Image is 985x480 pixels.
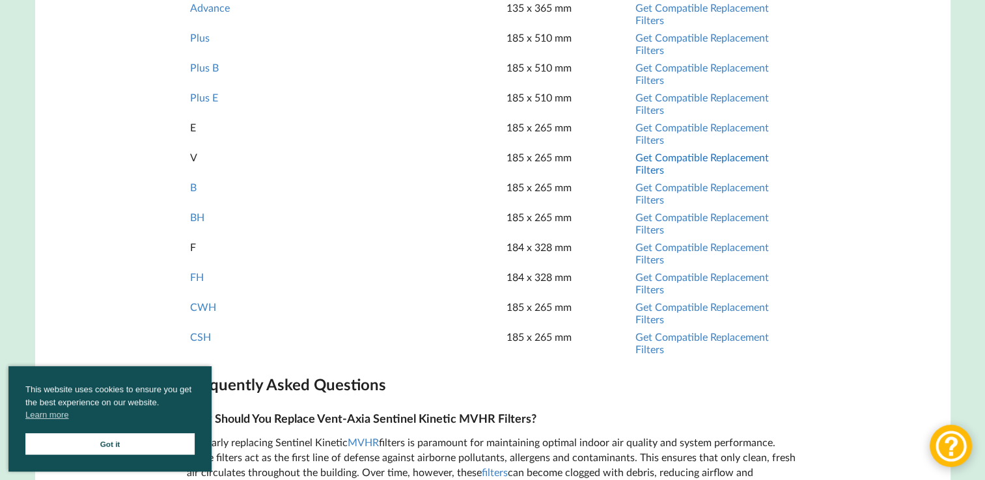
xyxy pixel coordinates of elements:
a: Get Compatible Replacement Filters [635,91,769,116]
td: 185 x 265 mm [505,149,632,178]
div: cookieconsent [8,366,212,472]
td: E [188,119,503,148]
td: V [188,149,503,178]
a: Got it cookie [25,433,195,455]
td: 185 x 510 mm [505,59,632,88]
td: 185 x 510 mm [505,89,632,118]
td: 185 x 265 mm [505,299,632,327]
span: This website uses cookies to ensure you get the best experience on our website. [25,383,195,425]
td: 185 x 265 mm [505,179,632,207]
a: filters [482,466,508,478]
a: Get Compatible Replacement Filters [635,181,769,206]
a: Get Compatible Replacement Filters [635,300,769,325]
td: 185 x 265 mm [505,119,632,148]
td: F [188,239,503,267]
td: 184 x 328 mm [505,269,632,297]
td: 185 x 265 mm [505,209,632,237]
td: 184 x 328 mm [505,239,632,267]
a: Get Compatible Replacement Filters [635,151,769,176]
a: cookies - Learn more [25,408,68,421]
a: Get Compatible Replacement Filters [635,121,769,146]
a: Get Compatible Replacement Filters [635,31,769,56]
h2: Frequently Asked Questions [187,375,798,395]
a: Get Compatible Replacement Filters [635,61,769,86]
a: MVHR [348,436,379,448]
td: 185 x 510 mm [505,29,632,58]
a: Plus E [190,91,218,103]
a: BH [190,211,204,223]
a: Plus [190,31,210,44]
a: Get Compatible Replacement Filters [635,1,769,26]
a: Get Compatible Replacement Filters [635,241,769,265]
a: Advance [190,1,230,14]
a: Plus B [190,61,219,73]
a: CSH [190,330,211,343]
a: B [190,181,197,193]
a: Get Compatible Replacement Filters [635,211,769,235]
a: CWH [190,300,216,313]
a: Get Compatible Replacement Filters [635,330,769,355]
a: FH [190,271,204,283]
h3: Why Should You Replace Vent-Axia Sentinel Kinetic MVHR Filters? [187,411,798,426]
a: Get Compatible Replacement Filters [635,271,769,295]
td: 185 x 265 mm [505,328,632,357]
